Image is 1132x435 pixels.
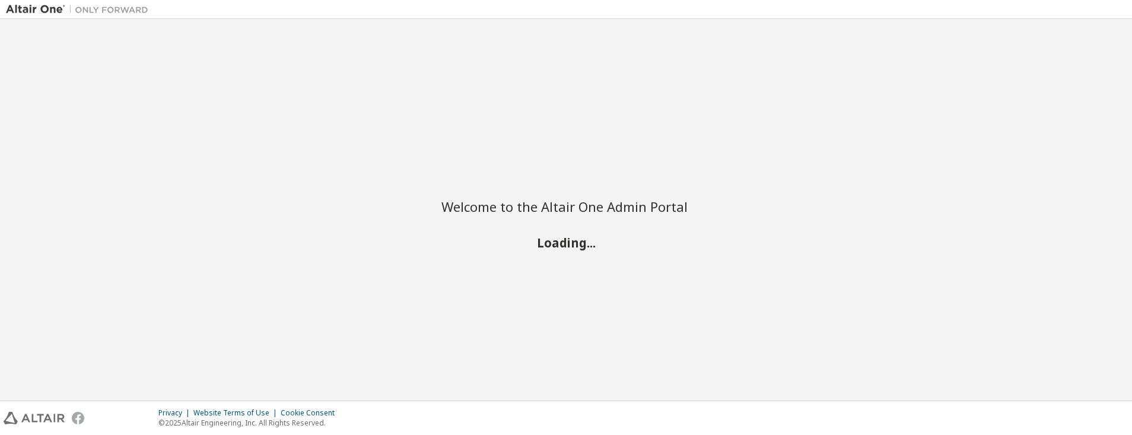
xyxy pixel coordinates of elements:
[281,408,342,418] div: Cookie Consent
[158,408,193,418] div: Privacy
[6,4,154,15] img: Altair One
[441,234,691,250] h2: Loading...
[4,412,65,424] img: altair_logo.svg
[158,418,342,428] p: © 2025 Altair Engineering, Inc. All Rights Reserved.
[72,412,84,424] img: facebook.svg
[193,408,281,418] div: Website Terms of Use
[441,198,691,215] h2: Welcome to the Altair One Admin Portal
